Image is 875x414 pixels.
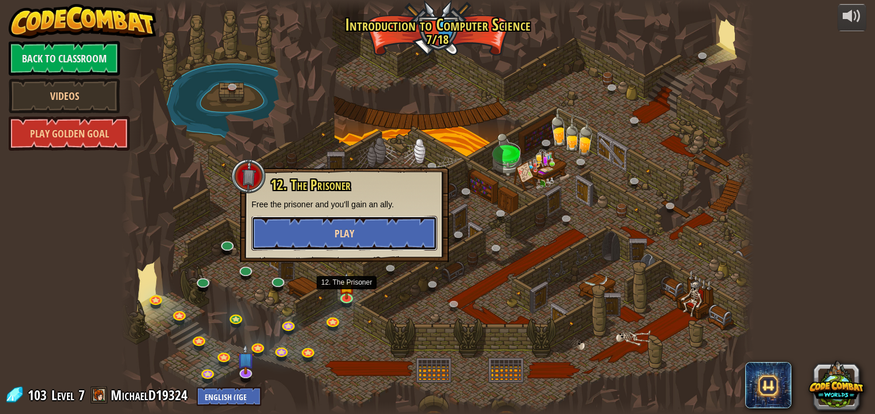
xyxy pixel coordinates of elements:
a: Videos [9,79,120,113]
a: Play Golden Goal [9,116,130,151]
img: level-banner-started.png [339,273,354,300]
span: 103 [28,386,50,404]
button: Play [251,216,437,251]
p: Free the prisoner and you'll gain an ally. [251,199,437,210]
span: Play [335,226,354,241]
button: Adjust volume [838,4,866,31]
a: Back to Classroom [9,41,120,76]
img: level-banner-unstarted-subscriber.png [237,344,254,374]
img: CodeCombat - Learn how to code by playing a game [9,4,156,39]
span: 12. The Prisoner [271,175,351,195]
span: Level [51,386,74,405]
a: MichaelD19324 [111,386,191,404]
span: 7 [78,386,85,404]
